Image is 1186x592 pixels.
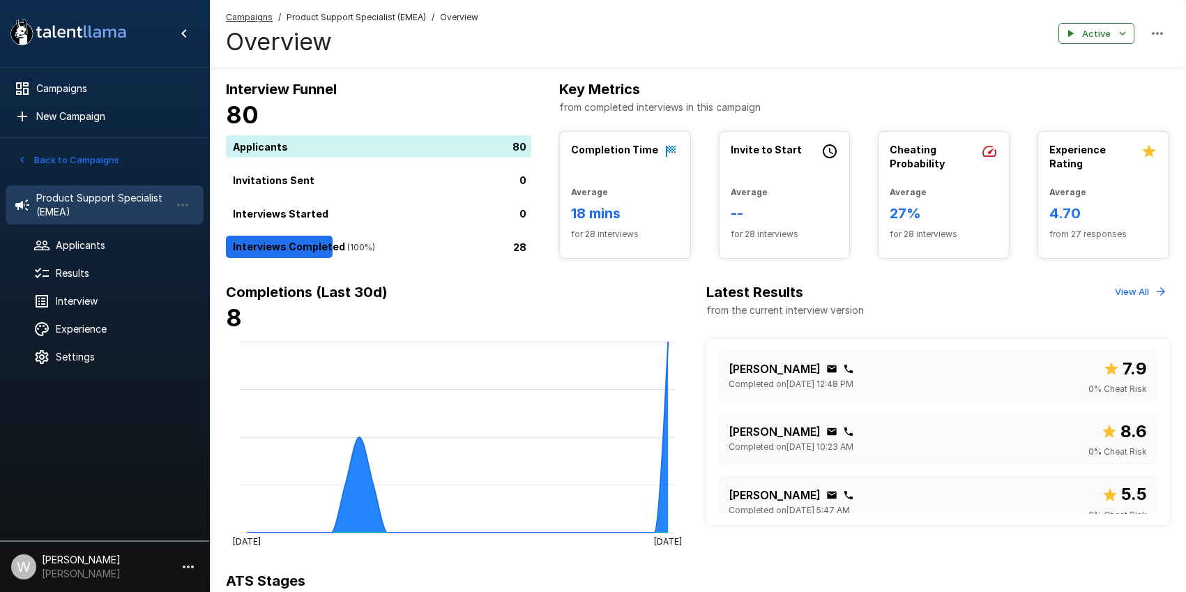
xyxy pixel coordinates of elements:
[706,284,803,301] b: Latest Results
[826,363,837,374] div: Click to copy
[432,10,434,24] span: /
[519,206,526,221] p: 0
[559,81,640,98] b: Key Metrics
[233,536,261,546] tspan: [DATE]
[890,202,998,225] h6: 27%
[226,303,242,332] b: 8
[571,144,658,155] b: Completion Time
[731,202,839,225] h6: --
[571,202,679,225] h6: 18 mins
[278,10,281,24] span: /
[890,227,998,241] span: for 28 interviews
[571,227,679,241] span: for 28 interviews
[843,363,854,374] div: Click to copy
[731,144,802,155] b: Invite to Start
[843,489,854,501] div: Click to copy
[226,572,305,589] b: ATS Stages
[1123,358,1147,379] b: 7.9
[226,12,273,22] u: Campaigns
[1120,421,1147,441] b: 8.6
[559,100,1169,114] p: from completed interviews in this campaign
[512,139,526,154] p: 80
[519,173,526,188] p: 0
[1103,356,1147,382] span: Overall score out of 10
[826,426,837,437] div: Click to copy
[1049,187,1086,197] b: Average
[729,503,850,517] span: Completed on [DATE] 5:47 AM
[826,489,837,501] div: Click to copy
[1101,418,1147,445] span: Overall score out of 10
[1111,281,1169,303] button: View All
[1058,23,1134,45] button: Active
[513,240,526,255] p: 28
[729,360,821,377] p: [PERSON_NAME]
[226,81,337,98] b: Interview Funnel
[1049,227,1157,241] span: from 27 responses
[706,303,864,317] p: from the current interview version
[729,440,853,454] span: Completed on [DATE] 10:23 AM
[226,100,259,129] b: 80
[729,487,821,503] p: [PERSON_NAME]
[843,426,854,437] div: Click to copy
[1049,202,1157,225] h6: 4.70
[654,536,682,546] tspan: [DATE]
[1088,445,1147,459] span: 0 % Cheat Risk
[1102,481,1147,508] span: Overall score out of 10
[890,144,945,169] b: Cheating Probability
[440,10,478,24] span: Overview
[1049,144,1106,169] b: Experience Rating
[226,284,388,301] b: Completions (Last 30d)
[571,187,608,197] b: Average
[731,187,768,197] b: Average
[729,423,821,440] p: [PERSON_NAME]
[731,227,839,241] span: for 28 interviews
[1088,382,1147,396] span: 0 % Cheat Risk
[1088,508,1147,522] span: 0 % Cheat Risk
[287,10,426,24] span: Product Support Specialist (EMEA)
[226,27,478,56] h4: Overview
[890,187,927,197] b: Average
[729,377,853,391] span: Completed on [DATE] 12:48 PM
[1121,484,1147,504] b: 5.5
